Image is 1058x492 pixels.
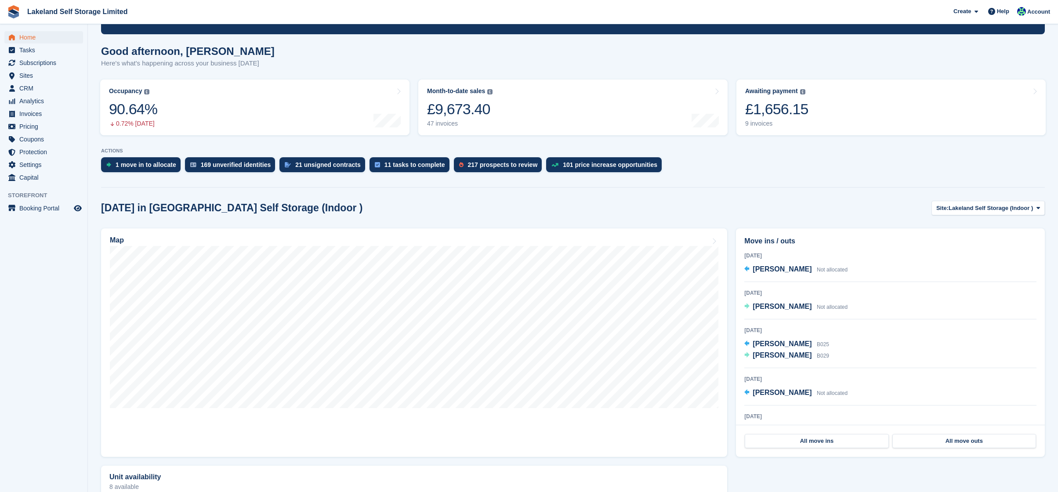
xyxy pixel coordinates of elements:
[72,203,83,213] a: Preview store
[19,82,72,94] span: CRM
[4,159,83,171] a: menu
[190,162,196,167] img: verify_identity-adf6edd0f0f0b5bbfe63781bf79b02c33cf7c696d77639b501bdc392416b5a36.svg
[546,157,666,177] a: 101 price increase opportunities
[4,171,83,184] a: menu
[24,4,131,19] a: Lakeland Self Storage Limited
[4,133,83,145] a: menu
[744,326,1036,334] div: [DATE]
[487,89,493,94] img: icon-info-grey-7440780725fd019a000dd9b08b2336e03edf1995a4989e88bcd33f0948082b44.svg
[19,120,72,133] span: Pricing
[19,69,72,82] span: Sites
[427,100,493,118] div: £9,673.40
[4,69,83,82] a: menu
[427,87,485,95] div: Month-to-date sales
[4,108,83,120] a: menu
[370,157,454,177] a: 11 tasks to complete
[19,108,72,120] span: Invoices
[109,120,157,127] div: 0.72% [DATE]
[101,58,275,69] p: Here's what's happening across your business [DATE]
[19,57,72,69] span: Subscriptions
[744,412,1036,420] div: [DATE]
[185,157,280,177] a: 169 unverified identities
[19,133,72,145] span: Coupons
[817,341,829,347] span: B025
[745,100,808,118] div: £1,656.15
[144,89,149,94] img: icon-info-grey-7440780725fd019a000dd9b08b2336e03edf1995a4989e88bcd33f0948082b44.svg
[285,162,291,167] img: contract_signature_icon-13c848040528278c33f63329250d36e43548de30e8caae1d1a13099fd9432cc5.svg
[4,202,83,214] a: menu
[744,350,829,362] a: [PERSON_NAME] B029
[4,44,83,56] a: menu
[744,264,848,275] a: [PERSON_NAME] Not allocated
[744,252,1036,260] div: [DATE]
[109,100,157,118] div: 90.64%
[101,228,727,457] a: Map
[4,146,83,158] a: menu
[427,120,493,127] div: 47 invoices
[744,339,829,350] a: [PERSON_NAME] B025
[745,120,808,127] div: 9 invoices
[753,303,812,310] span: [PERSON_NAME]
[4,82,83,94] a: menu
[745,434,888,448] a: All move ins
[817,267,848,273] span: Not allocated
[1017,7,1026,16] img: Steve Aynsley
[753,265,812,273] span: [PERSON_NAME]
[949,204,1033,213] span: Lakeland Self Storage (Indoor )
[744,289,1036,297] div: [DATE]
[19,159,72,171] span: Settings
[109,484,719,490] p: 8 available
[19,31,72,43] span: Home
[744,375,1036,383] div: [DATE]
[101,157,185,177] a: 1 move in to allocate
[101,45,275,57] h1: Good afternoon, [PERSON_NAME]
[106,162,111,167] img: move_ins_to_allocate_icon-fdf77a2bb77ea45bf5b3d319d69a93e2d87916cf1d5bf7949dd705db3b84f3ca.svg
[109,473,161,481] h2: Unit availability
[101,148,1045,154] p: ACTIONS
[418,80,728,135] a: Month-to-date sales £9,673.40 47 invoices
[375,162,380,167] img: task-75834270c22a3079a89374b754ae025e5fb1db73e45f91037f5363f120a921f8.svg
[101,202,362,214] h2: [DATE] in [GEOGRAPHIC_DATA] Self Storage (Indoor )
[279,157,370,177] a: 21 unsigned contracts
[997,7,1009,16] span: Help
[8,191,87,200] span: Storefront
[384,161,445,168] div: 11 tasks to complete
[551,163,558,167] img: price_increase_opportunities-93ffe204e8149a01c8c9dc8f82e8f89637d9d84a8eef4429ea346261dce0b2c0.svg
[753,389,812,396] span: [PERSON_NAME]
[817,390,848,396] span: Not allocated
[736,80,1046,135] a: Awaiting payment £1,656.15 9 invoices
[100,80,409,135] a: Occupancy 90.64% 0.72% [DATE]
[744,387,848,399] a: [PERSON_NAME] Not allocated
[116,161,176,168] div: 1 move in to allocate
[295,161,361,168] div: 21 unsigned contracts
[110,236,124,244] h2: Map
[892,434,1036,448] a: All move outs
[753,351,812,359] span: [PERSON_NAME]
[19,44,72,56] span: Tasks
[468,161,538,168] div: 217 prospects to review
[19,95,72,107] span: Analytics
[4,57,83,69] a: menu
[1027,7,1050,16] span: Account
[4,120,83,133] a: menu
[936,204,949,213] span: Site:
[753,340,812,347] span: [PERSON_NAME]
[4,95,83,107] a: menu
[454,157,547,177] a: 217 prospects to review
[19,146,72,158] span: Protection
[4,31,83,43] a: menu
[19,202,72,214] span: Booking Portal
[459,162,464,167] img: prospect-51fa495bee0391a8d652442698ab0144808aea92771e9ea1ae160a38d050c398.svg
[931,201,1045,215] button: Site: Lakeland Self Storage (Indoor )
[563,161,657,168] div: 101 price increase opportunities
[744,301,848,313] a: [PERSON_NAME] Not allocated
[817,353,829,359] span: B029
[800,89,805,94] img: icon-info-grey-7440780725fd019a000dd9b08b2336e03edf1995a4989e88bcd33f0948082b44.svg
[19,171,72,184] span: Capital
[109,87,142,95] div: Occupancy
[744,236,1036,246] h2: Move ins / outs
[817,304,848,310] span: Not allocated
[953,7,971,16] span: Create
[745,87,798,95] div: Awaiting payment
[201,161,271,168] div: 169 unverified identities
